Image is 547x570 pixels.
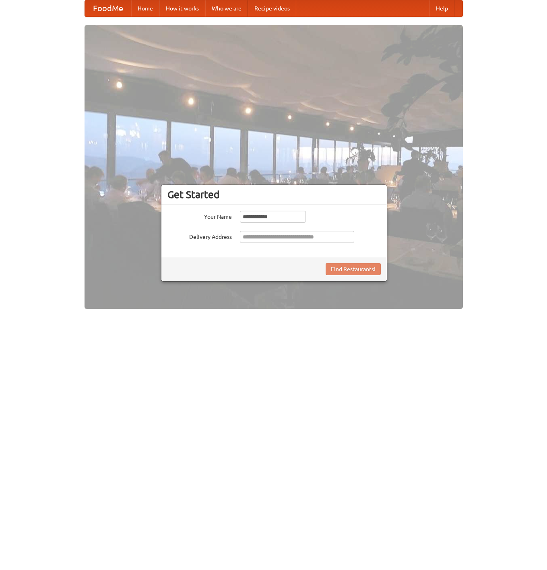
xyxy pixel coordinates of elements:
[167,189,381,201] h3: Get Started
[131,0,159,17] a: Home
[85,0,131,17] a: FoodMe
[205,0,248,17] a: Who we are
[248,0,296,17] a: Recipe videos
[167,211,232,221] label: Your Name
[326,263,381,275] button: Find Restaurants!
[429,0,454,17] a: Help
[167,231,232,241] label: Delivery Address
[159,0,205,17] a: How it works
